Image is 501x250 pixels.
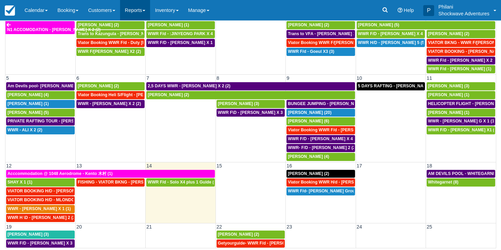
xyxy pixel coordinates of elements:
[428,119,496,123] span: WWR - [PERSON_NAME] G X 1 (1)
[6,82,75,90] a: Am Devils pool- [PERSON_NAME] X 2 (2)
[438,10,489,17] p: Shockwave Adventures
[428,92,469,97] span: [PERSON_NAME] (1)
[146,39,215,47] a: WWR F/D - [PERSON_NAME] X 1 (1)
[428,84,469,88] span: [PERSON_NAME] (3)
[438,3,489,10] p: Philani
[8,110,49,115] span: [PERSON_NAME] (5)
[146,30,215,38] a: WWR F/d - :JINYEONG PARK X 4 (4)
[6,109,75,117] a: [PERSON_NAME] (5)
[288,31,366,36] span: Trans to VFA - [PERSON_NAME] X 2 (2)
[78,40,186,45] span: Viator Booking WWR F/d - Duty [PERSON_NAME] 2 (2)
[288,49,334,54] span: WWR F/d - Goeul X3 (3)
[218,110,289,115] span: WWR F\D - [PERSON_NAME] X 3 (3)
[5,75,10,81] span: 5
[6,231,75,239] a: [PERSON_NAME] (3)
[357,30,425,38] a: WWR F/D - [PERSON_NAME] X 4 (4)
[427,117,495,126] a: WWR - [PERSON_NAME] G X 1 (1)
[146,163,152,168] span: 14
[146,91,355,99] a: [PERSON_NAME] (2)
[216,224,223,230] span: 22
[5,224,12,230] span: 19
[148,92,189,97] span: [PERSON_NAME] (2)
[76,178,145,187] a: FISHING - VIATOR BKNG - [PERSON_NAME] 2 (2)
[427,170,495,178] a: AM DEVILS POOL - WHITEGARNET X4 (4)
[76,163,83,168] span: 13
[76,100,145,108] a: WWR - [PERSON_NAME] X 2 (2)
[286,30,355,38] a: Trans to VFA - [PERSON_NAME] X 2 (2)
[8,92,49,97] span: [PERSON_NAME] (4)
[427,65,495,73] a: WWR F/d - [PERSON_NAME] (1)
[357,82,425,90] a: 5 DAYS RAFTING - [PERSON_NAME] X 2 (4)
[427,82,495,90] a: [PERSON_NAME] (3)
[6,100,75,108] a: [PERSON_NAME] (1)
[427,57,495,65] a: WWR F/d - [PERSON_NAME] X 2 (2)
[6,205,75,213] a: WWR - [PERSON_NAME] X 1 (1)
[288,101,374,106] span: BUNGEE JUMPING - [PERSON_NAME] 2 (2)
[8,101,49,106] span: [PERSON_NAME] (1)
[426,224,433,230] span: 25
[286,187,355,195] a: WWR F/d- [PERSON_NAME] Group X 30 (30)
[398,8,402,13] i: Help
[286,117,355,126] a: [PERSON_NAME] (6)
[427,178,495,187] a: Whitegarnet (8)
[78,180,176,185] span: FISHING - VIATOR BKNG - [PERSON_NAME] 2 (2)
[428,110,469,115] span: [PERSON_NAME] (1)
[6,187,75,195] a: VIATOR BOOKING H/D - [PERSON_NAME] 2 (2)
[286,126,355,134] a: Viator Booking WWR F/d - [PERSON_NAME] [PERSON_NAME] X2 (2)
[8,119,110,123] span: PRIVATE RAFTING TOUR - [PERSON_NAME] X 5 (5)
[288,136,359,141] span: WWR F/D - [PERSON_NAME] X 4 (4)
[148,31,219,36] span: WWR F/d - :JINYEONG PARK X 4 (4)
[357,39,425,47] a: WWR H/D - [PERSON_NAME] 5 (5)
[426,163,433,168] span: 18
[218,101,259,106] span: [PERSON_NAME] (3)
[427,30,495,38] a: [PERSON_NAME] (2)
[358,40,426,45] span: WWR H/D - [PERSON_NAME] 5 (5)
[6,117,75,126] a: PRIVATE RAFTING TOUR - [PERSON_NAME] X 5 (5)
[78,92,185,97] span: Viator Booking Heli S/Flight - [PERSON_NAME] X 1 (1)
[358,84,445,88] span: 5 DAYS RAFTING - [PERSON_NAME] X 2 (4)
[146,75,150,81] span: 7
[428,67,491,71] span: WWR F/d - [PERSON_NAME] (1)
[8,215,76,220] span: WWR H \D - [PERSON_NAME] 2 (2)
[6,178,75,187] a: SHAY X 1 (1)
[5,21,75,34] a: N1 ACCOMODATION - [PERSON_NAME] X 2 (2)
[6,196,75,204] a: VIATOR BOOKING H/D - MLONDOLOZI MAHLENGENI X 4 (4)
[5,5,15,16] img: checkfront-main-nav-mini-logo.png
[8,171,113,176] span: Acccommodation @ 1048 Aerodrome - Kento 木村 (1)
[286,21,355,29] a: [PERSON_NAME] (2)
[78,49,141,54] span: WWR F/[PERSON_NAME] X2 (2)
[78,23,119,27] span: [PERSON_NAME] (2)
[286,135,355,143] a: WWR F/D - [PERSON_NAME] X 4 (4)
[358,31,429,36] span: WWR F/D - [PERSON_NAME] X 4 (4)
[288,189,376,193] span: WWR F/d- [PERSON_NAME] Group X 30 (30)
[148,40,219,45] span: WWR F/D - [PERSON_NAME] X 1 (1)
[218,232,259,237] span: [PERSON_NAME] (2)
[6,214,75,222] a: WWR H \D - [PERSON_NAME] 2 (2)
[146,21,215,29] a: [PERSON_NAME] (1)
[427,109,495,117] a: [PERSON_NAME] (1)
[288,128,424,132] span: Viator Booking WWR F/d - [PERSON_NAME] [PERSON_NAME] X2 (2)
[288,40,383,45] span: Viator Booking WWR F/[PERSON_NAME] X 2 (2)
[8,206,71,211] span: WWR - [PERSON_NAME] X 1 (1)
[76,30,145,38] a: Trans to Kazungula - [PERSON_NAME] x 1 (2)
[8,189,101,193] span: VIATOR BOOKING H/D - [PERSON_NAME] 2 (2)
[76,75,80,81] span: 6
[217,109,285,117] a: WWR F\D - [PERSON_NAME] X 3 (3)
[286,75,290,81] span: 9
[288,119,329,123] span: [PERSON_NAME] (6)
[8,241,79,246] span: WWR F/D - [PERSON_NAME] X 3 (3)
[428,31,469,36] span: [PERSON_NAME] (2)
[76,91,145,99] a: Viator Booking Heli S/Flight - [PERSON_NAME] X 1 (1)
[78,31,168,36] span: Trans to Kazungula - [PERSON_NAME] x 1 (2)
[78,84,119,88] span: [PERSON_NAME] (2)
[288,171,329,176] span: [PERSON_NAME] (2)
[286,39,355,47] a: Viator Booking WWR F/[PERSON_NAME] X 2 (2)
[288,23,329,27] span: [PERSON_NAME] (2)
[8,197,127,202] span: VIATOR BOOKING H/D - MLONDOLOZI MAHLENGENI X 4 (4)
[5,163,12,168] span: 12
[148,23,189,27] span: [PERSON_NAME] (1)
[8,128,42,132] span: WWR - ALI X 2 (2)
[76,48,145,56] a: WWR F/[PERSON_NAME] X2 (2)
[76,224,83,230] span: 20
[76,82,145,90] a: [PERSON_NAME] (2)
